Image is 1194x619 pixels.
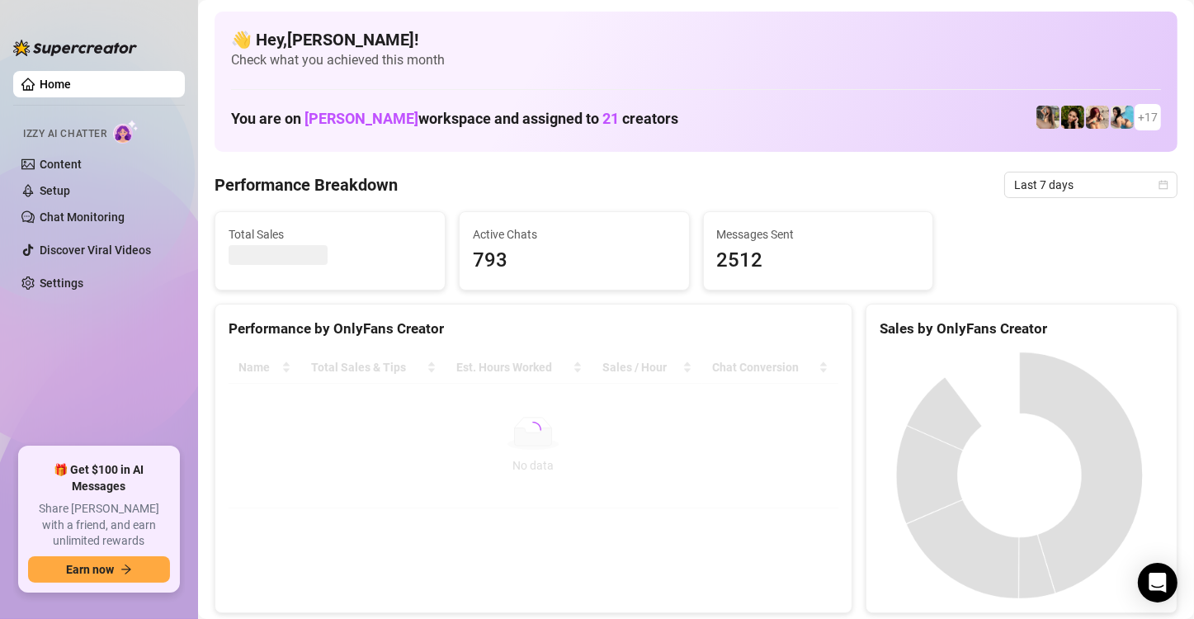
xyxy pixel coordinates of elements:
[215,173,398,196] h4: Performance Breakdown
[231,28,1161,51] h4: 👋 Hey, [PERSON_NAME] !
[717,225,920,243] span: Messages Sent
[40,78,71,91] a: Home
[13,40,137,56] img: logo-BBDzfeDw.svg
[880,318,1163,340] div: Sales by OnlyFans Creator
[1159,180,1168,190] span: calendar
[231,51,1161,69] span: Check what you achieved this month
[28,501,170,550] span: Share [PERSON_NAME] with a friend, and earn unlimited rewards
[1138,563,1177,602] div: Open Intercom Messenger
[231,110,678,128] h1: You are on workspace and assigned to creators
[40,243,151,257] a: Discover Viral Videos
[40,184,70,197] a: Setup
[602,110,619,127] span: 21
[717,245,920,276] span: 2512
[1061,106,1084,129] img: playfuldimples (@playfuldimples)
[304,110,418,127] span: [PERSON_NAME]
[40,158,82,171] a: Content
[40,276,83,290] a: Settings
[28,556,170,583] button: Earn nowarrow-right
[66,563,114,576] span: Earn now
[40,210,125,224] a: Chat Monitoring
[1036,106,1059,129] img: emilylou (@emilyylouu)
[473,245,676,276] span: 793
[229,318,838,340] div: Performance by OnlyFans Creator
[1138,108,1158,126] span: + 17
[1014,172,1168,197] span: Last 7 days
[23,126,106,142] span: Izzy AI Chatter
[1111,106,1134,129] img: North (@northnattvip)
[473,225,676,243] span: Active Chats
[120,564,132,575] span: arrow-right
[113,120,139,144] img: AI Chatter
[229,225,432,243] span: Total Sales
[28,462,170,494] span: 🎁 Get $100 in AI Messages
[1086,106,1109,129] img: North (@northnattfree)
[525,422,541,438] span: loading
